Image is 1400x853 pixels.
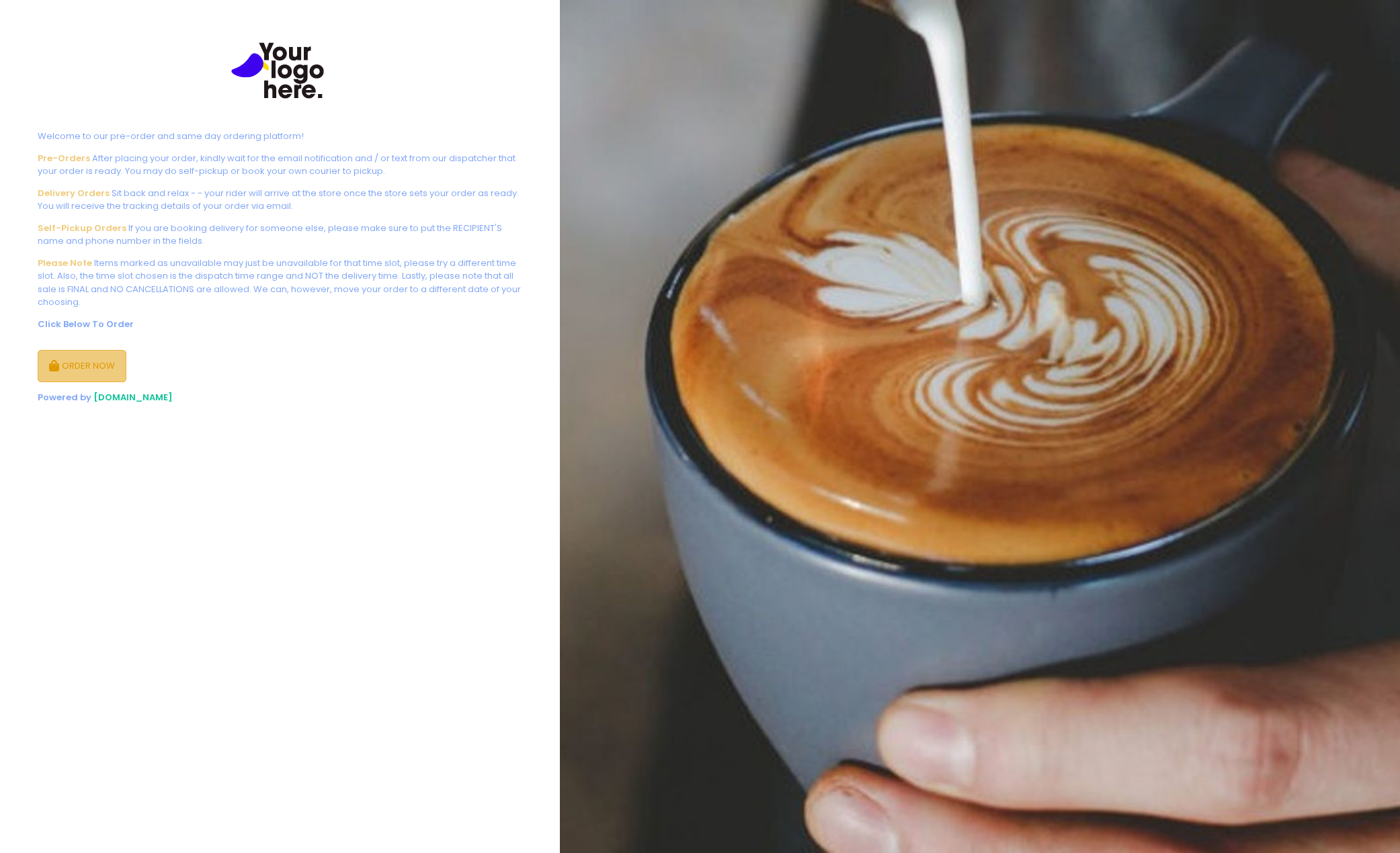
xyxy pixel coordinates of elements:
[38,257,92,269] b: Please Note
[38,318,522,331] div: Click Below To Order
[38,222,126,234] b: Self-Pickup Orders
[38,187,110,199] b: Delivery Orders
[93,391,173,404] a: [DOMAIN_NAME]
[38,391,522,404] div: Powered by
[38,350,126,382] button: ORDER NOW
[38,130,522,143] div: Welcome to our pre-order and same day ordering platform!
[227,20,328,121] img: Tea Time
[38,257,522,309] div: Items marked as unavailable may just be unavailable for that time slot, please try a different ti...
[38,222,522,248] div: If you are booking delivery for someone else, please make sure to put the RECIPIENT'S name and ph...
[38,152,522,178] div: After placing your order, kindly wait for the email notification and / or text from our dispatche...
[38,187,522,213] div: Sit back and relax - - your rider will arrive at the store once the store sets your order as read...
[38,152,90,165] b: Pre-Orders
